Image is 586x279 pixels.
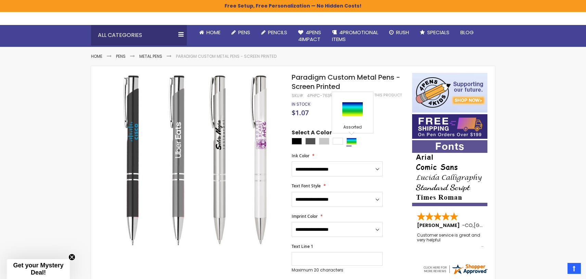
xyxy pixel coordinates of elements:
[91,25,187,45] div: All Categories
[292,101,310,107] span: In stock
[139,53,162,59] a: Metal Pens
[305,138,316,145] div: Gunmetal
[334,124,371,131] div: Assorted
[417,222,462,229] span: [PERSON_NAME]
[116,53,126,59] a: Pens
[105,72,282,250] img: Paradigm Custom Metal Pens - Screen Printed
[226,25,256,40] a: Pens
[417,233,483,248] div: Customer service is great and very helpful
[13,262,63,276] span: Get your Mystery Deal!
[292,108,309,117] span: $1.07
[292,129,332,138] span: Select A Color
[332,29,378,43] span: 4PROMOTIONAL ITEMS
[256,25,293,40] a: Pencils
[422,271,488,277] a: 4pens.com certificate URL
[412,73,487,112] img: 4pens 4 kids
[462,222,524,229] span: - ,
[384,25,415,40] a: Rush
[427,29,449,36] span: Specials
[68,254,75,261] button: Close teaser
[465,222,473,229] span: CO
[460,29,474,36] span: Blog
[412,140,487,206] img: font-personalization-examples
[346,138,357,145] div: Assorted
[7,259,70,279] div: Get your Mystery Deal!Close teaser
[327,25,384,47] a: 4PROMOTIONALITEMS
[298,29,321,43] span: 4Pens 4impact
[292,93,304,98] strong: SKU
[292,72,400,91] span: Paradigm Custom Metal Pens - Screen Printed
[474,222,524,229] span: [GEOGRAPHIC_DATA]
[396,29,409,36] span: Rush
[292,183,321,189] span: Text Font Style
[292,243,313,249] span: Text Line 1
[292,267,383,273] p: Maximum 20 characters
[292,213,318,219] span: Imprint Color
[330,93,402,98] a: Be the first to review this product
[292,102,310,107] div: Availability
[91,53,102,59] a: Home
[176,54,277,59] li: Paradigm Custom Metal Pens - Screen Printed
[415,25,455,40] a: Specials
[194,25,226,40] a: Home
[292,153,309,159] span: Ink Color
[422,263,488,275] img: 4pens.com widget logo
[455,25,479,40] a: Blog
[206,29,220,36] span: Home
[319,138,329,145] div: Silver
[238,29,250,36] span: Pens
[268,29,287,36] span: Pencils
[307,93,330,98] div: 4PHPC-763
[412,114,487,139] img: Free shipping on orders over $199
[333,138,343,145] div: White
[568,263,581,274] a: Top
[293,25,327,47] a: 4Pens4impact
[292,138,302,145] div: Black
